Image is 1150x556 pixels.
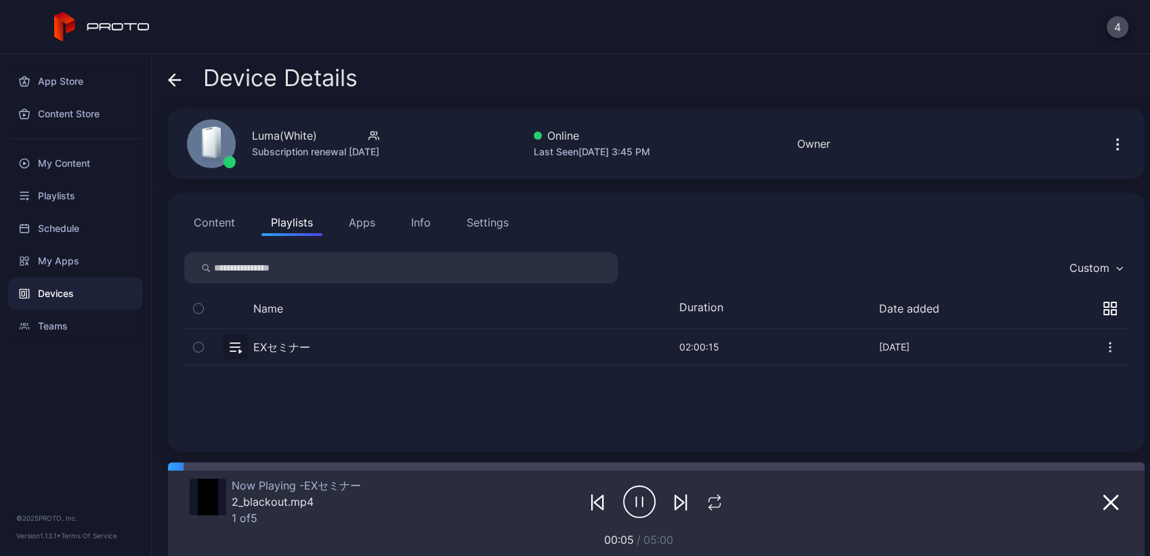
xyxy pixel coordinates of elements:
a: Devices [8,277,143,310]
button: Apps [339,209,385,236]
span: 00:05 [604,533,634,547]
a: App Store [8,65,143,98]
span: 05:00 [643,533,673,547]
div: Custom [1069,261,1109,275]
a: Schedule [8,212,143,245]
a: Terms Of Service [61,532,117,540]
div: © 2025 PROTO, Inc. [16,513,135,523]
div: Duration [679,300,733,317]
div: Info [411,214,431,231]
button: 4 [1107,16,1128,38]
div: 2_blackout.mp4 [232,495,361,509]
button: Settings [457,209,518,236]
div: Owner [797,136,830,152]
div: Subscription renewal [DATE] [252,144,379,160]
a: Playlists [8,180,143,212]
div: Online [534,127,650,144]
button: Custom [1063,252,1128,283]
a: Content Store [8,98,143,130]
span: Device Details [203,65,358,91]
div: Now Playing [232,479,361,492]
button: Playlists [261,209,322,236]
button: Date added [879,302,939,315]
span: Version 1.13.1 • [16,532,61,540]
div: Last Seen [DATE] 3:45 PM [534,144,650,160]
a: Teams [8,310,143,342]
span: EXセミナー [299,479,361,492]
button: Content [184,209,244,236]
span: / [637,533,641,547]
div: Luma(White) [252,127,317,144]
a: My Content [8,147,143,180]
div: Settings [467,214,509,231]
button: Name [253,302,283,315]
div: 1 of 5 [232,511,361,525]
a: My Apps [8,245,143,277]
button: Info [402,209,440,236]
